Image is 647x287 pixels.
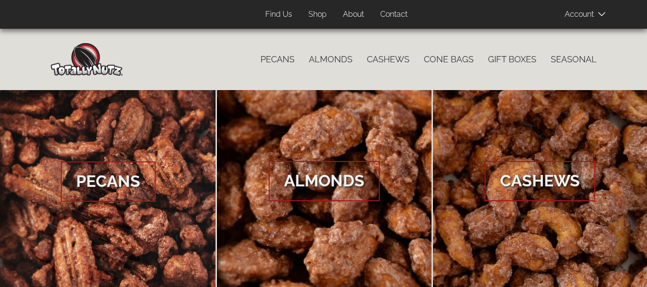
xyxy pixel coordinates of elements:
[61,161,156,202] span: Pecans
[417,49,481,69] a: Cone Bags
[301,5,334,24] a: Shop
[258,5,299,24] a: Find Us
[360,49,417,69] a: Cashews
[51,43,123,76] img: Home
[253,49,302,69] a: Pecans
[485,161,595,201] span: Cashews
[481,49,544,69] a: Gift Boxes
[269,161,380,201] span: Almonds
[544,49,604,69] a: Seasonal
[336,5,371,24] a: About
[302,49,360,69] a: Almonds
[373,5,415,24] a: Contact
